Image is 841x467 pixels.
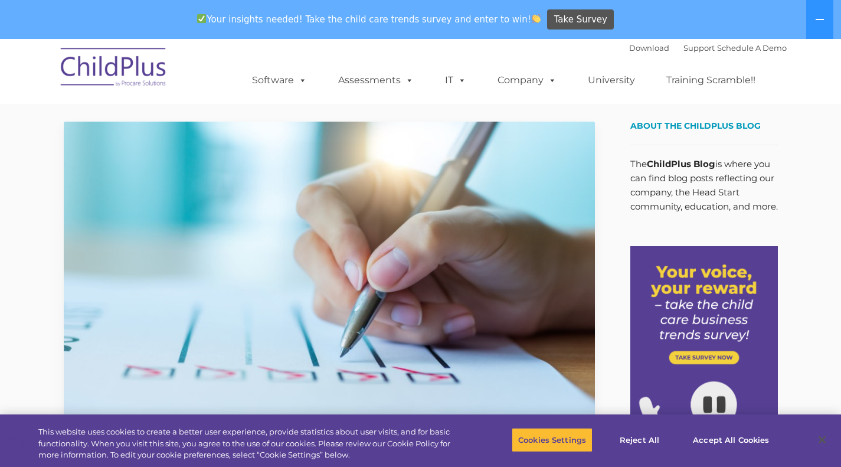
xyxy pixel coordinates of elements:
span: Your insights needed! Take the child care trends survey and enter to win! [192,8,546,31]
strong: ChildPlus Blog [647,158,715,169]
button: Close [809,427,835,453]
span: Take Survey [554,9,607,30]
a: Assessments [326,68,426,92]
a: Take Survey [547,9,614,30]
p: The is where you can find blog posts reflecting our company, the Head Start community, education,... [630,157,778,214]
span: About the ChildPlus Blog [630,120,761,131]
img: Efficiency Boost: ChildPlus Online's Enhanced Family Pre-Application Process - Streamlining Appli... [64,122,595,420]
button: Reject All [603,427,676,452]
a: Training Scramble!! [655,68,767,92]
a: Support [683,43,715,53]
a: Download [629,43,669,53]
div: This website uses cookies to create a better user experience, provide statistics about user visit... [38,426,463,461]
a: Schedule A Demo [717,43,787,53]
img: 👏 [532,14,541,23]
a: University [576,68,647,92]
a: Software [240,68,319,92]
button: Accept All Cookies [686,427,775,452]
button: Cookies Settings [512,427,593,452]
font: | [629,43,787,53]
img: ✅ [197,14,206,23]
a: Company [486,68,568,92]
a: IT [433,68,478,92]
img: ChildPlus by Procare Solutions [55,40,173,99]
